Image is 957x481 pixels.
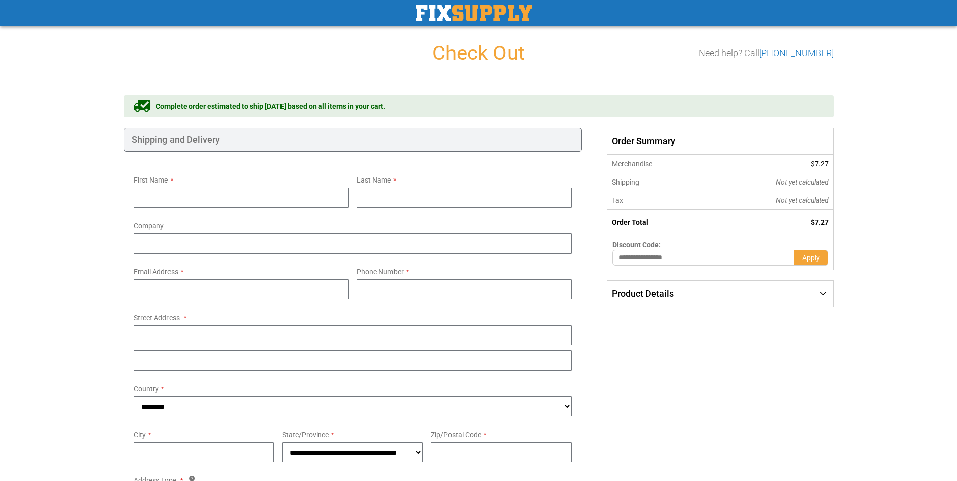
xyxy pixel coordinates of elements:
[282,431,329,439] span: State/Province
[134,176,168,184] span: First Name
[607,155,708,173] th: Merchandise
[124,128,582,152] div: Shipping and Delivery
[124,42,834,65] h1: Check Out
[612,218,648,226] strong: Order Total
[776,196,829,204] span: Not yet calculated
[811,160,829,168] span: $7.27
[156,101,385,111] span: Complete order estimated to ship [DATE] based on all items in your cart.
[612,240,661,249] span: Discount Code:
[607,128,833,155] span: Order Summary
[134,431,146,439] span: City
[134,222,164,230] span: Company
[794,250,828,266] button: Apply
[357,268,404,276] span: Phone Number
[811,218,829,226] span: $7.27
[607,191,708,210] th: Tax
[612,288,674,299] span: Product Details
[134,314,180,322] span: Street Address
[134,385,159,393] span: Country
[357,176,391,184] span: Last Name
[759,48,834,58] a: [PHONE_NUMBER]
[416,5,532,21] a: store logo
[612,178,639,186] span: Shipping
[802,254,820,262] span: Apply
[776,178,829,186] span: Not yet calculated
[416,5,532,21] img: Fix Industrial Supply
[431,431,481,439] span: Zip/Postal Code
[699,48,834,58] h3: Need help? Call
[134,268,178,276] span: Email Address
